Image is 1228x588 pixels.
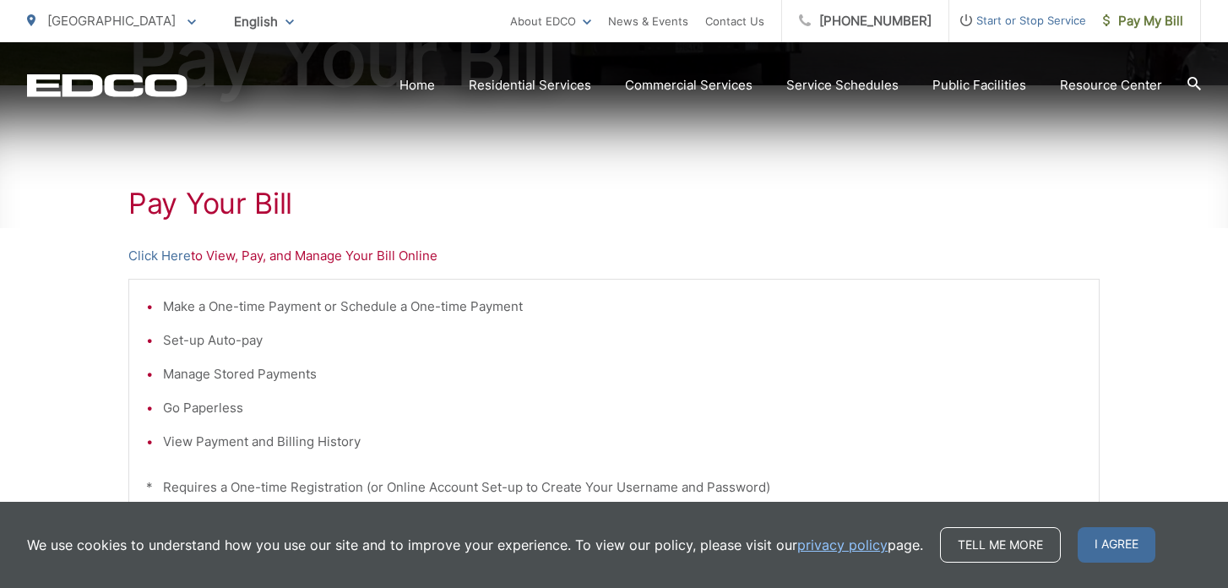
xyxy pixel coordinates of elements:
[1078,527,1155,563] span: I agree
[1103,11,1183,31] span: Pay My Bill
[128,246,1100,266] p: to View, Pay, and Manage Your Bill Online
[221,7,307,36] span: English
[608,11,688,31] a: News & Events
[27,73,187,97] a: EDCD logo. Return to the homepage.
[27,535,923,555] p: We use cookies to understand how you use our site and to improve your experience. To view our pol...
[469,75,591,95] a: Residential Services
[932,75,1026,95] a: Public Facilities
[163,297,1082,317] li: Make a One-time Payment or Schedule a One-time Payment
[705,11,764,31] a: Contact Us
[1060,75,1162,95] a: Resource Center
[163,432,1082,452] li: View Payment and Billing History
[128,246,191,266] a: Click Here
[940,527,1061,563] a: Tell me more
[128,187,1100,220] h1: Pay Your Bill
[625,75,753,95] a: Commercial Services
[786,75,899,95] a: Service Schedules
[163,330,1082,351] li: Set-up Auto-pay
[163,364,1082,384] li: Manage Stored Payments
[47,13,176,29] span: [GEOGRAPHIC_DATA]
[146,477,1082,498] p: * Requires a One-time Registration (or Online Account Set-up to Create Your Username and Password)
[797,535,888,555] a: privacy policy
[163,398,1082,418] li: Go Paperless
[399,75,435,95] a: Home
[510,11,591,31] a: About EDCO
